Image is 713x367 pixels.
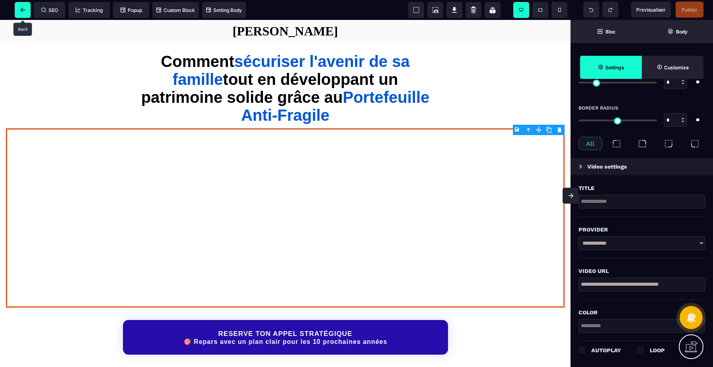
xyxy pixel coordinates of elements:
[206,7,242,13] span: Setting Body
[156,7,195,13] span: Custom Block
[571,20,642,43] span: Open Blocks
[113,91,264,107] p: Un échange pour clarifier tes finances et savoir exactement quoi faire ensuite.
[193,175,235,182] span: Nom de famille
[579,266,705,276] div: Video URL
[579,183,705,193] div: Title
[690,139,700,149] img: bottom-left-radius.301b1bf6.svg
[139,216,143,222] span: &
[637,139,647,149] img: top-right-radius.9e58d49b.svg
[664,65,689,71] strong: Customize
[239,274,267,280] p: Powered by
[427,2,443,18] span: Screenshot
[631,2,671,18] span: Preview
[113,112,264,120] p: 📞 Pendant cet appel, nous prendrons le temps de :
[196,43,275,52] p: Remplissez le formulaire
[579,308,705,317] div: Color
[113,73,260,84] p: Appel Stratégique - [PERSON_NAME]
[143,216,211,222] a: Politique de confidentialité
[642,56,703,79] span: Open Style Manager
[137,29,433,108] h1: Comment tout en développant un patrimoine solide grâce au
[636,7,666,13] span: Previsualiser
[664,139,674,149] img: bottom-right-radius.9d9d0345.svg
[302,44,306,51] div: 2
[587,162,627,171] p: Video settings
[579,225,705,234] div: Provider
[612,139,621,149] img: top-left-radius.822a4e29.svg
[113,209,253,222] a: Conditions générales
[579,164,582,169] img: loading
[113,208,266,222] p: En saisissant des informations, j'accepte les
[121,7,142,13] span: Popup
[292,73,446,82] p: Sélectionnez une date et une heure
[314,43,379,52] p: Réservez votre appel
[606,29,616,35] strong: Bloc
[408,2,424,18] span: View components
[113,175,134,182] span: Prénom
[579,105,618,111] span: Border Radius
[41,7,58,13] span: SEO
[113,141,173,147] span: Numéro de téléphone
[676,29,688,35] strong: Body
[115,153,131,166] div: France: + 33
[239,273,320,281] a: Powered by
[580,56,642,79] span: Settings
[129,126,264,142] li: Faire une photographie précise de ta situation financière actuelle.
[123,300,448,335] button: RESERVE TON APPEL STRATÉGIQUE🎯 Repars avec un plan clair pour les 10 prochaines années
[682,7,697,13] span: Publier
[316,141,422,166] p: Pour voir les créneaux horaires disponibles, veuillez renseigner vos informations
[185,44,187,51] div: 1
[76,7,103,13] span: Tracking
[591,345,621,355] div: Autoplay
[650,345,665,355] div: Loop
[605,65,624,71] strong: Settings
[642,20,713,43] span: Open Layer Manager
